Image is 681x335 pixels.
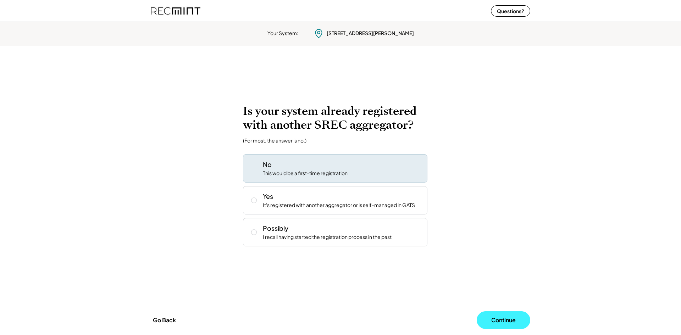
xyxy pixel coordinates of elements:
[263,224,288,233] div: Possibly
[243,104,438,132] h2: Is your system already registered with another SREC aggregator?
[243,137,306,144] div: (For most, the answer is no.)
[263,192,273,201] div: Yes
[263,160,272,169] div: No
[491,5,530,17] button: Questions?
[151,312,178,328] button: Go Back
[267,30,298,37] div: Your System:
[327,30,414,37] div: [STREET_ADDRESS][PERSON_NAME]
[477,311,530,329] button: Continue
[263,170,348,177] div: This would be a first-time registration
[151,1,200,20] img: recmint-logotype%403x%20%281%29.jpeg
[263,234,392,241] div: I recall having started the registration process in the past
[263,202,415,209] div: It's registered with another aggregator or is self-managed in GATS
